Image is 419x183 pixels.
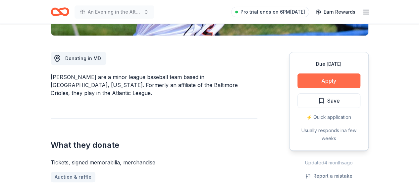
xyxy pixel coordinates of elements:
div: [PERSON_NAME] are a minor league baseball team based in [GEOGRAPHIC_DATA], [US_STATE]. Formerly a... [51,73,257,97]
button: Apply [297,73,360,88]
button: An Evening in the Afterglow-Fall Gala [75,5,154,19]
div: ⚡️ Quick application [297,113,360,121]
a: Earn Rewards [312,6,359,18]
div: Tickets, signed memorabilia, merchandise [51,158,257,166]
span: An Evening in the Afterglow-Fall Gala [88,8,141,16]
span: Donating in MD [65,55,101,61]
div: Due [DATE] [297,60,360,68]
span: Save [327,96,340,105]
span: Pro trial ends on 6PM[DATE] [240,8,305,16]
a: Pro trial ends on 6PM[DATE] [231,7,309,17]
a: Auction & raffle [51,172,95,182]
div: Usually responds in a few weeks [297,127,360,142]
div: Updated 4 months ago [289,159,369,167]
button: Report a mistake [305,172,352,180]
h2: What they donate [51,140,257,150]
button: Save [297,93,360,108]
a: Home [51,4,69,20]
